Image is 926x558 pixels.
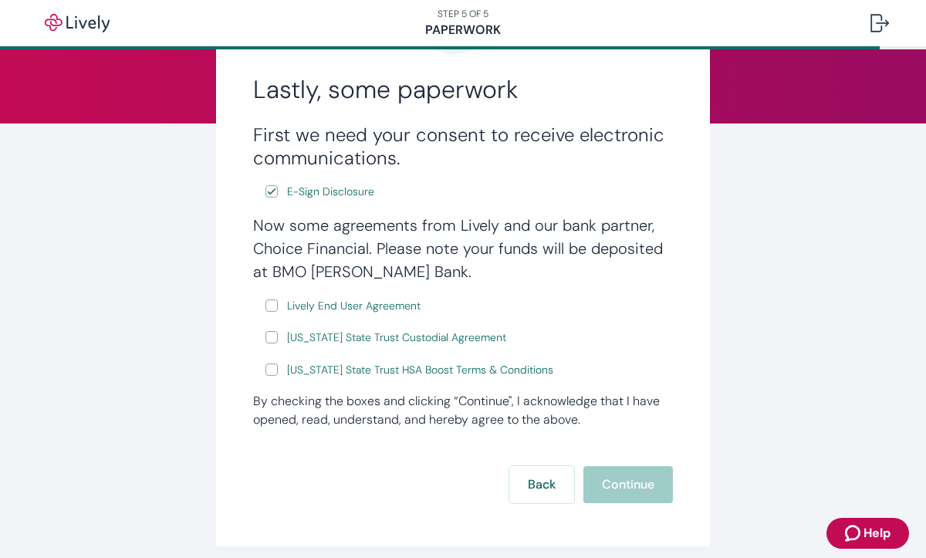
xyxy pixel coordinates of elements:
[826,518,909,549] button: Zendesk support iconHelp
[284,296,424,316] a: e-sign disclosure document
[284,182,377,201] a: e-sign disclosure document
[863,524,891,543] span: Help
[253,392,673,429] div: By checking the boxes and clicking “Continue", I acknowledge that I have opened, read, understand...
[287,298,421,314] span: Lively End User Agreement
[253,123,673,170] h3: First we need your consent to receive electronic communications.
[284,328,509,347] a: e-sign disclosure document
[858,5,901,42] button: Log out
[253,74,673,105] h2: Lastly, some paperwork
[34,14,120,32] img: Lively
[287,184,374,200] span: E-Sign Disclosure
[253,214,673,283] h4: Now some agreements from Lively and our bank partner, Choice Financial. Please note your funds wi...
[509,466,574,503] button: Back
[845,524,863,543] svg: Zendesk support icon
[287,362,553,378] span: [US_STATE] State Trust HSA Boost Terms & Conditions
[287,330,506,346] span: [US_STATE] State Trust Custodial Agreement
[284,360,556,380] a: e-sign disclosure document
